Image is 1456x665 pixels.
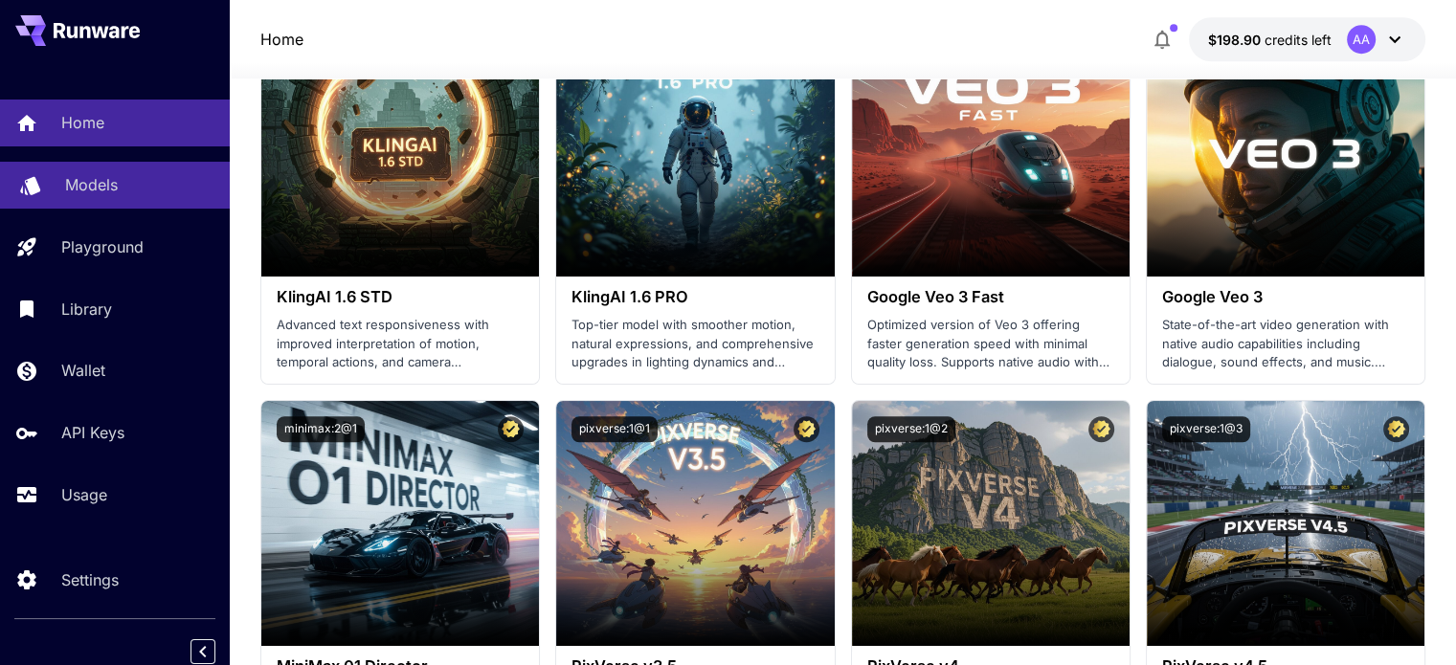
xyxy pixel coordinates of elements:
[61,483,107,506] p: Usage
[277,316,524,372] p: Advanced text responsiveness with improved interpretation of motion, temporal actions, and camera...
[556,32,834,277] img: alt
[867,288,1114,306] h3: Google Veo 3 Fast
[61,235,144,258] p: Playground
[61,359,105,382] p: Wallet
[1162,316,1409,372] p: State-of-the-art video generation with native audio capabilities including dialogue, sound effect...
[1147,32,1424,277] img: alt
[571,316,818,372] p: Top-tier model with smoother motion, natural expressions, and comprehensive upgrades in lighting ...
[261,32,539,277] img: alt
[1088,416,1114,442] button: Certified Model – Vetted for best performance and includes a commercial license.
[571,416,658,442] button: pixverse:1@1
[867,416,955,442] button: pixverse:1@2
[277,416,365,442] button: minimax:2@1
[260,28,303,51] a: Home
[1347,25,1376,54] div: AA
[852,32,1130,277] img: alt
[1147,401,1424,646] img: alt
[65,173,118,196] p: Models
[571,288,818,306] h3: KlingAI 1.6 PRO
[498,416,524,442] button: Certified Model – Vetted for best performance and includes a commercial license.
[1162,288,1409,306] h3: Google Veo 3
[261,401,539,646] img: alt
[61,421,124,444] p: API Keys
[190,639,215,664] button: Collapse sidebar
[1189,17,1425,61] button: $198.9048AA
[852,401,1130,646] img: alt
[1208,30,1332,50] div: $198.9048
[556,401,834,646] img: alt
[1383,416,1409,442] button: Certified Model – Vetted for best performance and includes a commercial license.
[867,316,1114,372] p: Optimized version of Veo 3 offering faster generation speed with minimal quality loss. Supports n...
[260,28,303,51] nav: breadcrumb
[1265,32,1332,48] span: credits left
[61,568,119,591] p: Settings
[61,298,112,321] p: Library
[277,288,524,306] h3: KlingAI 1.6 STD
[61,111,104,134] p: Home
[1162,416,1250,442] button: pixverse:1@3
[794,416,819,442] button: Certified Model – Vetted for best performance and includes a commercial license.
[1208,32,1265,48] span: $198.90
